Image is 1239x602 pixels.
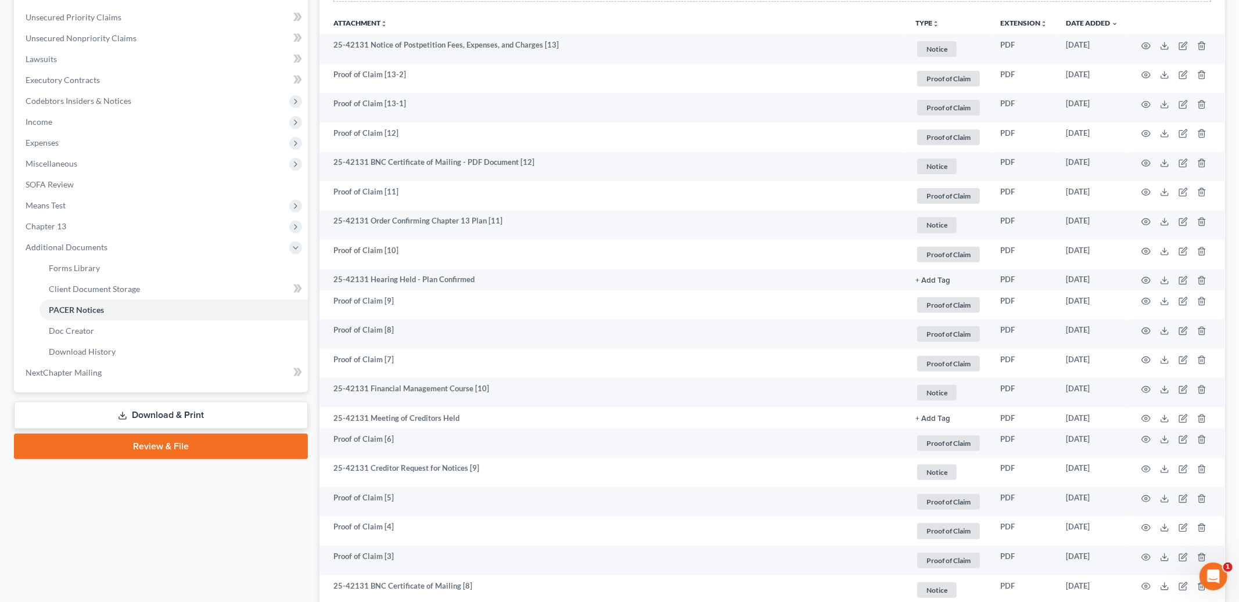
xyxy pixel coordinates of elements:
a: Proof of Claim [915,551,982,570]
span: Notice [917,464,957,480]
a: Proof of Claim [915,128,982,147]
span: Proof of Claim [917,129,980,145]
span: Proof of Claim [917,100,980,116]
td: PDF [991,349,1057,378]
a: Attachmentunfold_more [333,19,387,27]
span: Notice [917,385,957,401]
td: Proof of Claim [8] [319,319,906,349]
span: Unsecured Nonpriority Claims [26,33,137,43]
span: Miscellaneous [26,158,77,168]
td: [DATE] [1057,428,1127,458]
span: Codebtors Insiders & Notices [26,96,131,106]
a: Review & File [14,434,308,459]
i: unfold_more [1040,20,1047,27]
a: Executory Contracts [16,70,308,91]
span: Download History [49,347,116,356]
a: Proof of Claim [915,98,982,117]
a: Notice [915,383,982,402]
td: PDF [991,458,1057,488]
span: Lawsuits [26,54,57,64]
a: Lawsuits [16,49,308,70]
span: Proof of Claim [917,553,980,568]
td: [DATE] [1057,34,1127,64]
td: PDF [991,240,1057,269]
td: [DATE] [1057,269,1127,290]
td: PDF [991,122,1057,152]
td: PDF [991,269,1057,290]
span: Notice [917,158,957,174]
span: Notice [917,582,957,598]
a: Download History [39,341,308,362]
td: 25-42131 Order Confirming Chapter 13 Plan [11] [319,211,906,240]
span: PACER Notices [49,305,104,315]
button: + Add Tag [915,415,950,423]
td: Proof of Claim [4] [319,517,906,546]
a: Proof of Claim [915,354,982,373]
a: Proof of Claim [915,434,982,453]
td: PDF [991,517,1057,546]
a: Notice [915,157,982,176]
td: PDF [991,487,1057,517]
a: Unsecured Nonpriority Claims [16,28,308,49]
span: Means Test [26,200,66,210]
a: Proof of Claim [915,245,982,264]
span: Proof of Claim [917,71,980,86]
a: Extensionunfold_more [1000,19,1047,27]
span: Proof of Claim [917,356,980,372]
a: + Add Tag [915,413,982,424]
td: PDF [991,428,1057,458]
td: Proof of Claim [11] [319,181,906,211]
a: SOFA Review [16,174,308,195]
td: PDF [991,152,1057,182]
td: PDF [991,378,1057,408]
iframe: Intercom live chat [1200,563,1227,590]
td: [DATE] [1057,152,1127,182]
span: Chapter 13 [26,221,66,231]
a: Proof of Claim [915,521,982,540]
td: [DATE] [1057,64,1127,93]
td: [DATE] [1057,122,1127,152]
button: + Add Tag [915,277,950,284]
a: Proof of Claim [915,492,982,511]
span: Income [26,117,52,127]
td: PDF [991,34,1057,64]
i: unfold_more [380,20,387,27]
td: [DATE] [1057,408,1127,428]
span: Proof of Claim [917,435,980,451]
td: [DATE] [1057,319,1127,349]
span: Proof of Claim [917,523,980,539]
a: Doc Creator [39,320,308,341]
td: [DATE] [1057,211,1127,240]
td: [DATE] [1057,546,1127,575]
td: Proof of Claim [13-1] [319,93,906,122]
span: Proof of Claim [917,297,980,313]
span: Proof of Claim [917,494,980,510]
span: SOFA Review [26,179,74,189]
td: PDF [991,290,1057,320]
td: 25-42131 Hearing Held - Plan Confirmed [319,269,906,290]
i: unfold_more [932,20,939,27]
td: PDF [991,64,1057,93]
a: + Add Tag [915,274,982,285]
a: Notice [915,581,982,600]
a: Unsecured Priority Claims [16,7,308,28]
a: Download & Print [14,402,308,429]
td: [DATE] [1057,240,1127,269]
a: Notice [915,39,982,59]
td: [DATE] [1057,93,1127,122]
span: Additional Documents [26,242,107,252]
td: Proof of Claim [10] [319,240,906,269]
td: 25-42131 Financial Management Course [10] [319,378,906,408]
span: Notice [917,41,957,57]
a: Notice [915,215,982,235]
span: Proof of Claim [917,326,980,342]
a: PACER Notices [39,300,308,320]
td: [DATE] [1057,181,1127,211]
td: Proof of Claim [5] [319,487,906,517]
td: [DATE] [1057,458,1127,488]
span: Proof of Claim [917,247,980,262]
span: NextChapter Mailing [26,367,102,377]
span: Unsecured Priority Claims [26,12,121,22]
span: Doc Creator [49,326,94,336]
a: Notice [915,463,982,482]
